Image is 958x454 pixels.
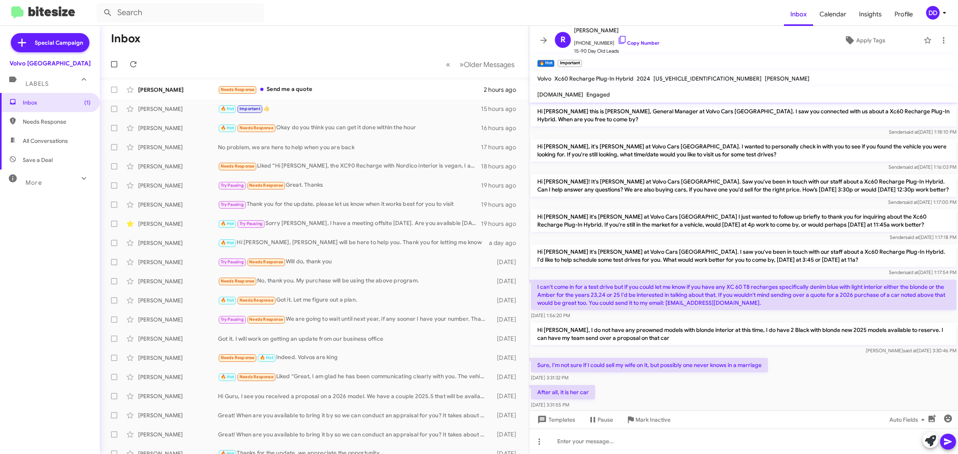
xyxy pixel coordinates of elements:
span: Save a Deal [23,156,53,164]
span: 🔥 Hot [221,374,234,379]
span: 15-90 Day Old Leads [574,47,659,55]
span: Try Pausing [221,183,244,188]
p: Hi [PERSON_NAME]! It's [PERSON_NAME] at Volvo Cars [GEOGRAPHIC_DATA]. Saw you've been in touch wi... [531,174,956,197]
span: » [459,59,464,69]
p: Hi [PERSON_NAME] this is [PERSON_NAME], General Manager at Volvo Cars [GEOGRAPHIC_DATA]. I saw yo... [531,104,956,126]
p: Hi [PERSON_NAME] it's [PERSON_NAME] at Volvo Cars [GEOGRAPHIC_DATA] I just wanted to follow up br... [531,209,956,232]
span: Needs Response [249,183,283,188]
span: said at [905,269,918,275]
span: « [446,59,450,69]
div: DD [926,6,940,20]
div: [PERSON_NAME] [138,335,218,343]
div: [PERSON_NAME] [138,258,218,266]
div: Got it. I will work on getting an update from our business office [218,335,489,343]
div: No, thank you. My purchase will be using the above program. [218,276,489,286]
a: Inbox [784,3,813,26]
div: [PERSON_NAME] [138,373,218,381]
span: Sender [DATE] 1:17:00 PM [888,199,956,205]
div: Volvo [GEOGRAPHIC_DATA] [10,59,91,67]
span: Volvo [537,75,551,82]
div: Sorry [PERSON_NAME], I have a meeting offsite [DATE]. Are you available [DATE] afternoon? [218,219,481,228]
span: 🔥 Hot [221,106,234,111]
a: Profile [888,3,919,26]
span: 🔥 Hot [221,221,234,226]
div: [PERSON_NAME] [138,354,218,362]
div: [DATE] [489,296,523,304]
p: I can't come in for a test drive but if you could let me know if you have any XC 60 T8 recharges ... [531,280,956,310]
span: [PERSON_NAME] [765,75,810,82]
div: 19 hours ago [481,220,523,228]
span: [DATE] 3:31:32 PM [531,375,568,381]
span: Needs Response [249,259,283,265]
div: [PERSON_NAME] [138,182,218,189]
p: After all, it is her car [531,385,595,399]
h1: Inbox [111,32,141,45]
a: Insights [853,3,888,26]
div: 15 hours ago [481,105,523,113]
div: a day ago [489,239,523,247]
span: Sender [DATE] 1:18:10 PM [889,129,956,135]
span: Inbox [23,99,91,107]
span: R [560,34,566,46]
div: [PERSON_NAME] [138,277,218,285]
span: Needs Response [23,118,91,126]
div: Great! When are you available to bring it by so we can conduct an appraisal for you? It takes abo... [218,430,489,438]
div: No problem, we are here to help when you are back [218,143,481,151]
small: 🔥 Hot [537,60,554,67]
div: [PERSON_NAME] [138,411,218,419]
span: Needs Response [221,164,255,169]
div: 2 hours ago [484,86,523,94]
button: Auto Fields [883,413,934,427]
button: Next [455,56,519,73]
span: Sender [DATE] 1:16:03 PM [889,164,956,170]
div: Got it. Let me figure out a plan. [218,296,489,305]
span: Sender [DATE] 1:17:54 PM [889,269,956,275]
span: 2024 [637,75,650,82]
span: [PHONE_NUMBER] [574,35,659,47]
span: Try Pausing [221,259,244,265]
div: 18 hours ago [481,162,523,170]
span: Try Pausing [239,221,263,226]
div: [PERSON_NAME] [138,86,218,94]
span: Xc60 Recharge Plug-In Hybrid [554,75,633,82]
div: [PERSON_NAME] [138,296,218,304]
div: [DATE] [489,277,523,285]
p: Sure, I'm not sure if I could sell my wife on it, but possibly one never knows in a marriage [531,358,768,372]
span: Apply Tags [856,33,885,47]
span: Labels [26,80,49,87]
span: Engaged [586,91,610,98]
div: Indeed. Volvos are king [218,353,489,362]
div: Hi [PERSON_NAME], [PERSON_NAME] will be here to help you. Thank you for letting me know [218,238,489,247]
span: Needs Response [239,298,273,303]
div: [DATE] [489,335,523,343]
span: Try Pausing [221,202,244,207]
div: 19 hours ago [481,201,523,209]
nav: Page navigation example [441,56,519,73]
div: Send me a quote [218,85,484,94]
span: [DATE] 1:56:20 PM [531,312,570,318]
span: Needs Response [221,87,255,92]
span: 🔥 Hot [260,355,273,360]
input: Search [97,3,264,22]
div: [DATE] [489,430,523,438]
span: [US_VEHICLE_IDENTIFICATION_NUMBER] [653,75,762,82]
span: Needs Response [221,355,255,360]
div: [DATE] [489,373,523,381]
div: [PERSON_NAME] [138,220,218,228]
a: Calendar [813,3,853,26]
button: Templates [529,413,582,427]
div: [DATE] [489,316,523,324]
span: Needs Response [221,278,255,284]
span: said at [905,129,918,135]
div: [PERSON_NAME] [138,316,218,324]
button: Mark Inactive [620,413,677,427]
div: [DATE] [489,258,523,266]
span: said at [904,164,918,170]
div: [PERSON_NAME] [138,105,218,113]
p: Hi [PERSON_NAME] it's [PERSON_NAME] at Volvo Cars [GEOGRAPHIC_DATA]. I saw you've been in touch w... [531,245,956,267]
div: Great! When are you available to bring it by so we can conduct an appraisal for you? It takes abo... [218,411,489,419]
span: Needs Response [249,317,283,322]
span: 🔥 Hot [221,240,234,245]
